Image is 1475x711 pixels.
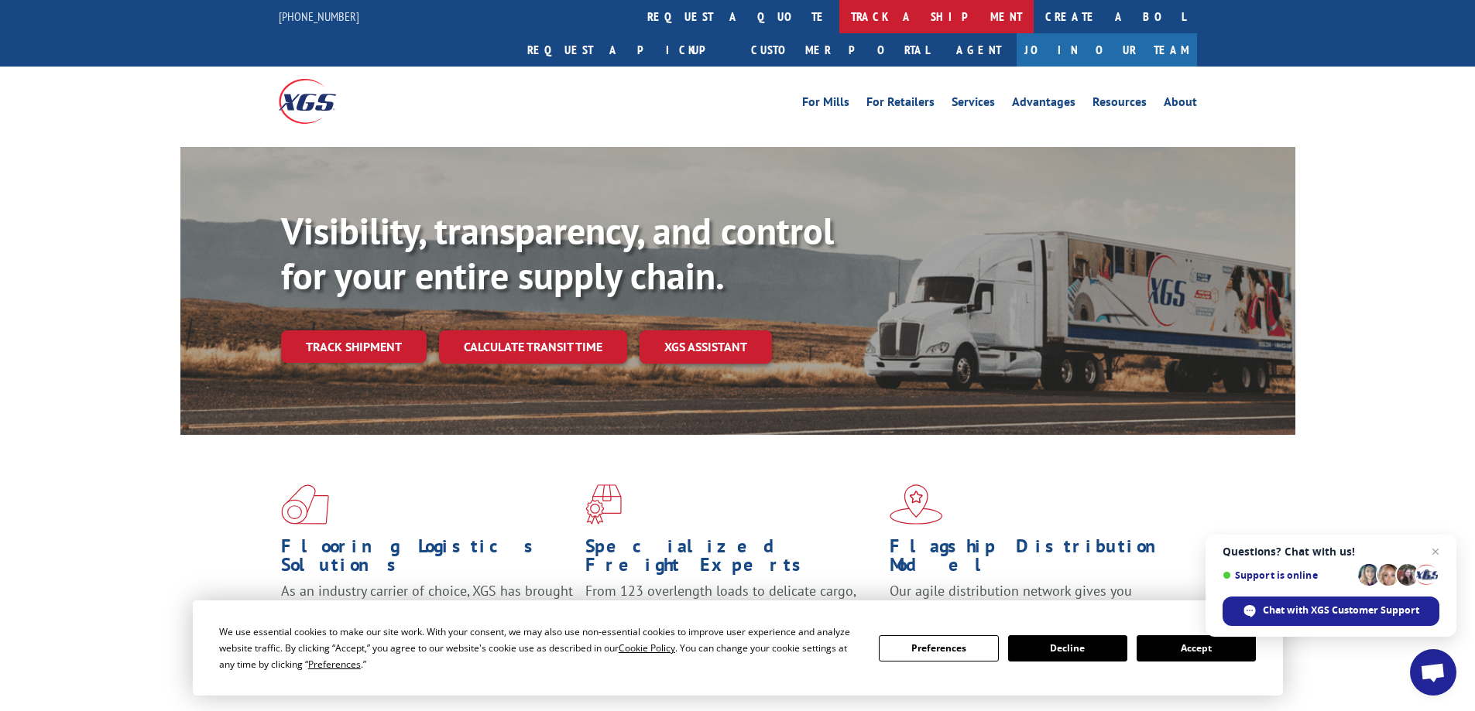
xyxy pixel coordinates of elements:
h1: Specialized Freight Experts [585,537,878,582]
span: Close chat [1426,542,1445,561]
h1: Flooring Logistics Solutions [281,537,574,582]
a: Agent [941,33,1017,67]
a: Request a pickup [516,33,739,67]
h1: Flagship Distribution Model [890,537,1182,582]
span: Support is online [1223,569,1353,581]
a: About [1164,96,1197,113]
a: For Mills [802,96,849,113]
img: xgs-icon-flagship-distribution-model-red [890,484,943,525]
a: Resources [1093,96,1147,113]
a: For Retailers [866,96,935,113]
p: From 123 overlength loads to delicate cargo, our experienced staff knows the best way to move you... [585,582,878,651]
a: Advantages [1012,96,1075,113]
span: Cookie Policy [619,641,675,655]
button: Decline [1008,635,1127,661]
a: Join Our Team [1017,33,1197,67]
a: XGS ASSISTANT [640,330,772,364]
a: Customer Portal [739,33,941,67]
span: Chat with XGS Customer Support [1263,603,1419,617]
span: Our agile distribution network gives you nationwide inventory management on demand. [890,582,1175,618]
img: xgs-icon-total-supply-chain-intelligence-red [281,484,329,525]
div: Cookie Consent Prompt [193,600,1283,696]
button: Preferences [879,635,998,661]
a: [PHONE_NUMBER] [279,9,359,24]
a: Track shipment [281,330,427,363]
a: Calculate transit time [439,330,627,364]
div: Chat with XGS Customer Support [1223,596,1439,626]
span: Questions? Chat with us! [1223,545,1439,558]
b: Visibility, transparency, and control for your entire supply chain. [281,207,834,299]
div: We use essential cookies to make our site work. With your consent, we may also use non-essential ... [219,624,860,672]
img: xgs-icon-focused-on-flooring-red [585,484,622,525]
button: Accept [1137,635,1256,661]
a: Services [952,96,995,113]
span: Preferences [308,658,361,671]
div: Open chat [1410,649,1456,696]
span: As an industry carrier of choice, XGS has brought innovation and dedication to flooring logistics... [281,582,573,637]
